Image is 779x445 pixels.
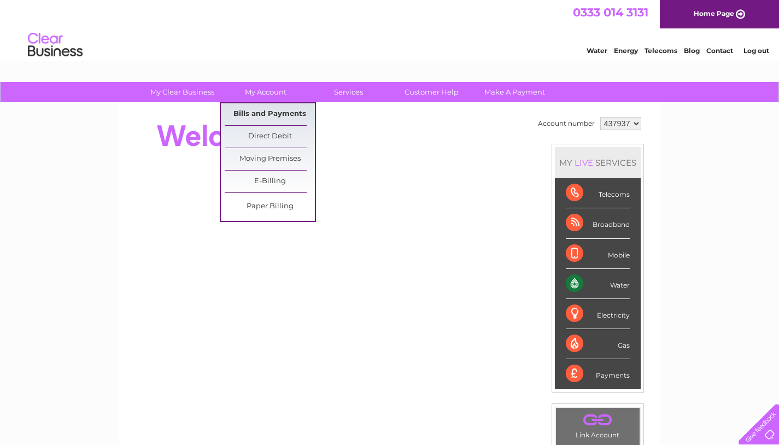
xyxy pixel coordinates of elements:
div: Payments [566,359,630,389]
div: Clear Business is a trading name of Verastar Limited (registered in [GEOGRAPHIC_DATA] No. 3667643... [132,6,648,53]
a: Bills and Payments [225,103,315,125]
a: Telecoms [645,46,677,55]
a: Energy [614,46,638,55]
a: Paper Billing [225,196,315,218]
div: LIVE [572,157,595,168]
div: Electricity [566,299,630,329]
a: . [559,411,637,430]
a: Moving Premises [225,148,315,170]
a: Contact [706,46,733,55]
a: Make A Payment [470,82,560,102]
a: Log out [743,46,769,55]
td: Account number [535,114,598,133]
a: 0333 014 3131 [573,5,648,19]
div: MY SERVICES [555,147,641,178]
a: Services [303,82,394,102]
div: Mobile [566,239,630,269]
a: My Clear Business [137,82,227,102]
td: Link Account [555,407,640,442]
div: Water [566,269,630,299]
a: My Account [220,82,311,102]
a: E-Billing [225,171,315,192]
a: Direct Debit [225,126,315,148]
div: Gas [566,329,630,359]
img: logo.png [27,28,83,62]
a: Blog [684,46,700,55]
a: Customer Help [386,82,477,102]
div: Broadband [566,208,630,238]
a: Water [587,46,607,55]
div: Telecoms [566,178,630,208]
